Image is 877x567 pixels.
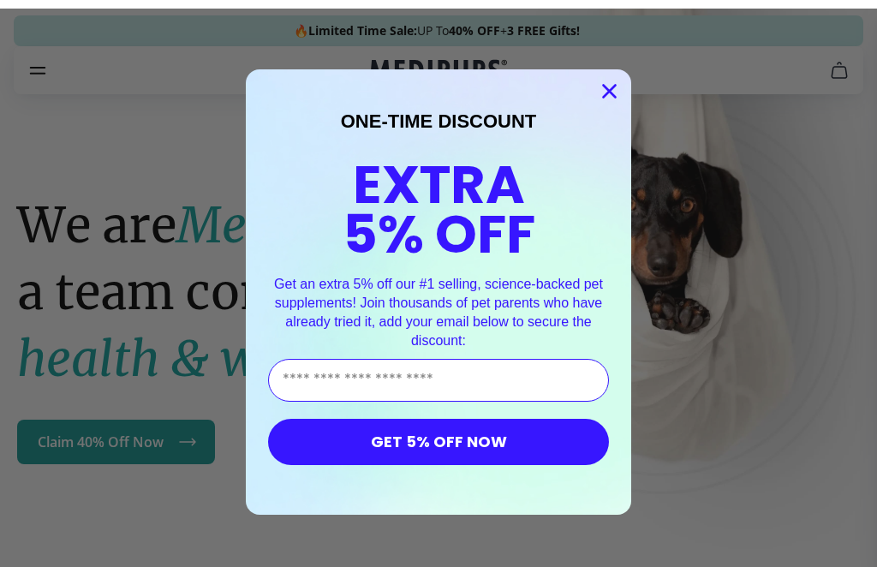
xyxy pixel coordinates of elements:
[274,268,603,338] span: Get an extra 5% off our #1 selling, science-backed pet supplements! Join thousands of pet parents...
[341,102,537,123] span: ONE-TIME DISCOUNT
[268,410,609,457] button: GET 5% OFF NOW
[343,188,535,263] span: 5% OFF
[594,68,624,98] button: Close dialog
[353,139,525,213] span: EXTRA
